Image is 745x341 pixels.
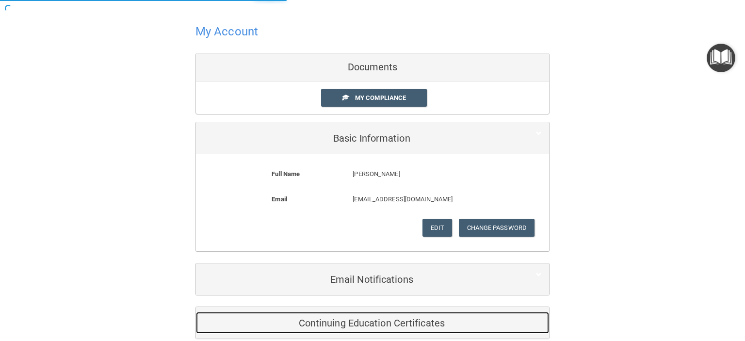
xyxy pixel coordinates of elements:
[355,94,406,101] span: My Compliance
[195,25,258,38] h4: My Account
[272,170,300,178] b: Full Name
[578,291,733,329] iframe: Drift Widget Chat Controller
[203,133,512,144] h5: Basic Information
[196,53,549,81] div: Documents
[203,127,542,149] a: Basic Information
[272,195,287,203] b: Email
[203,268,542,290] a: Email Notifications
[203,318,512,328] h5: Continuing Education Certificates
[203,312,542,334] a: Continuing Education Certificates
[353,194,500,205] p: [EMAIL_ADDRESS][DOMAIN_NAME]
[422,219,452,237] button: Edit
[203,274,512,285] h5: Email Notifications
[353,168,500,180] p: [PERSON_NAME]
[707,44,735,72] button: Open Resource Center
[459,219,535,237] button: Change Password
